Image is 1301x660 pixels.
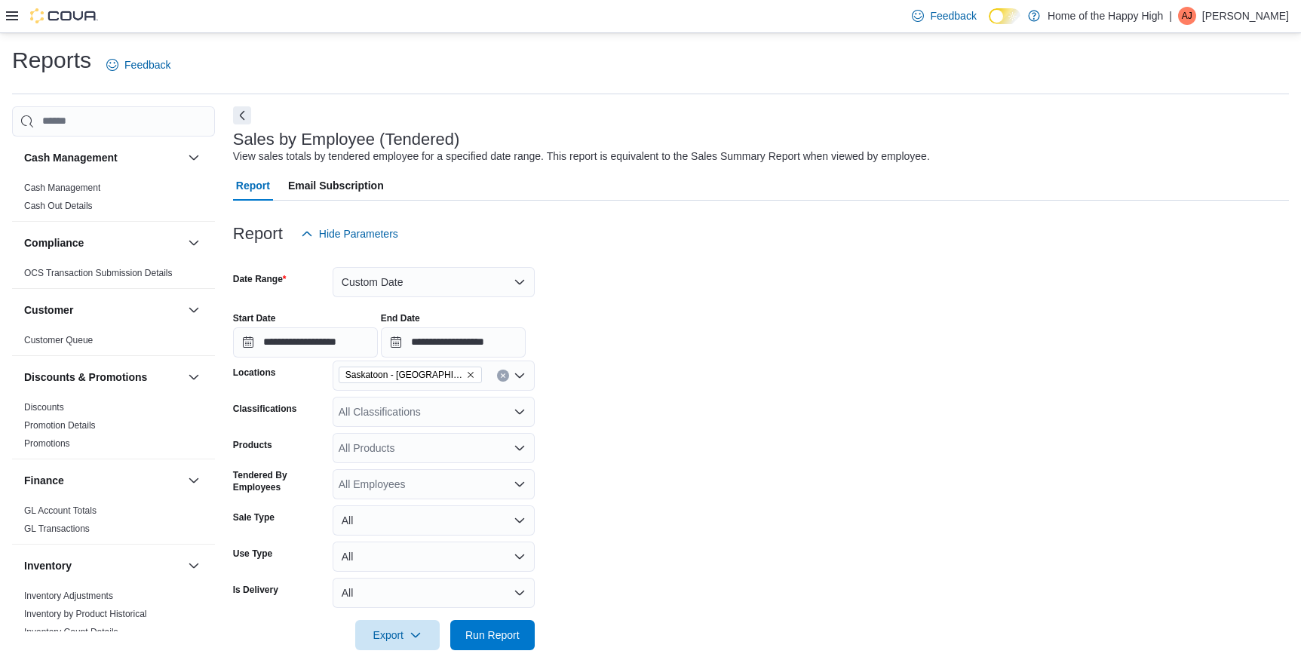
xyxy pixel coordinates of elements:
p: [PERSON_NAME] [1202,7,1289,25]
label: Products [233,439,272,451]
span: Export [364,620,431,650]
span: Dark Mode [989,24,990,25]
input: Press the down key to open a popover containing a calendar. [233,327,378,358]
button: Export [355,620,440,650]
h3: Discounts & Promotions [24,370,147,385]
input: Press the down key to open a popover containing a calendar. [381,327,526,358]
button: Cash Management [185,149,203,167]
a: Promotion Details [24,420,96,431]
button: Open list of options [514,442,526,454]
p: Home of the Happy High [1048,7,1163,25]
a: OCS Transaction Submission Details [24,268,173,278]
h3: Cash Management [24,150,118,165]
label: Start Date [233,312,276,324]
button: Clear input [497,370,509,382]
span: OCS Transaction Submission Details [24,267,173,279]
button: Open list of options [514,478,526,490]
button: Finance [185,471,203,490]
span: Feedback [124,57,170,72]
span: Inventory by Product Historical [24,608,147,620]
span: Customer Queue [24,334,93,346]
a: Inventory by Product Historical [24,609,147,619]
a: Inventory Adjustments [24,591,113,601]
a: GL Account Totals [24,505,97,516]
div: Finance [12,502,215,544]
span: Cash Management [24,182,100,194]
button: Discounts & Promotions [185,368,203,386]
a: Cash Out Details [24,201,93,211]
label: End Date [381,312,420,324]
span: Run Report [465,628,520,643]
button: All [333,542,535,572]
label: Locations [233,367,276,379]
label: Sale Type [233,511,275,523]
button: Open list of options [514,406,526,418]
div: Discounts & Promotions [12,398,215,459]
h3: Finance [24,473,64,488]
button: Inventory [185,557,203,575]
a: Feedback [100,50,176,80]
button: Hide Parameters [295,219,404,249]
button: Inventory [24,558,182,573]
span: Promotion Details [24,419,96,431]
span: Saskatoon - Stonebridge - Prairie Records [339,367,482,383]
a: Cash Management [24,183,100,193]
button: Open list of options [514,370,526,382]
input: Dark Mode [989,8,1020,24]
a: Discounts [24,402,64,413]
button: Next [233,106,251,124]
div: Aaron Jackson-Angus [1178,7,1196,25]
button: Customer [185,301,203,319]
div: Cash Management [12,179,215,221]
span: Inventory Count Details [24,626,118,638]
label: Tendered By Employees [233,469,327,493]
button: Run Report [450,620,535,650]
span: GL Transactions [24,523,90,535]
img: Cova [30,8,98,23]
button: Discounts & Promotions [24,370,182,385]
button: All [333,578,535,608]
span: Feedback [930,8,976,23]
h3: Report [233,225,283,243]
span: Report [236,170,270,201]
span: Promotions [24,437,70,450]
button: Compliance [24,235,182,250]
h3: Inventory [24,558,72,573]
button: Cash Management [24,150,182,165]
span: Saskatoon - [GEOGRAPHIC_DATA] - Prairie Records [345,367,463,382]
button: Finance [24,473,182,488]
h3: Compliance [24,235,84,250]
button: Compliance [185,234,203,252]
label: Classifications [233,403,297,415]
label: Use Type [233,548,272,560]
button: Remove Saskatoon - Stonebridge - Prairie Records from selection in this group [466,370,475,379]
span: Cash Out Details [24,200,93,212]
button: All [333,505,535,536]
span: Hide Parameters [319,226,398,241]
a: Promotions [24,438,70,449]
label: Date Range [233,273,287,285]
a: GL Transactions [24,523,90,534]
a: Inventory Count Details [24,627,118,637]
div: Customer [12,331,215,355]
h3: Customer [24,302,73,318]
a: Customer Queue [24,335,93,345]
span: AJ [1182,7,1192,25]
span: Discounts [24,401,64,413]
span: Inventory Adjustments [24,590,113,602]
div: View sales totals by tendered employee for a specified date range. This report is equivalent to t... [233,149,930,164]
a: Feedback [906,1,982,31]
p: | [1169,7,1172,25]
span: GL Account Totals [24,505,97,517]
button: Customer [24,302,182,318]
h3: Sales by Employee (Tendered) [233,130,460,149]
h1: Reports [12,45,91,75]
span: Email Subscription [288,170,384,201]
label: Is Delivery [233,584,278,596]
button: Custom Date [333,267,535,297]
div: Compliance [12,264,215,288]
